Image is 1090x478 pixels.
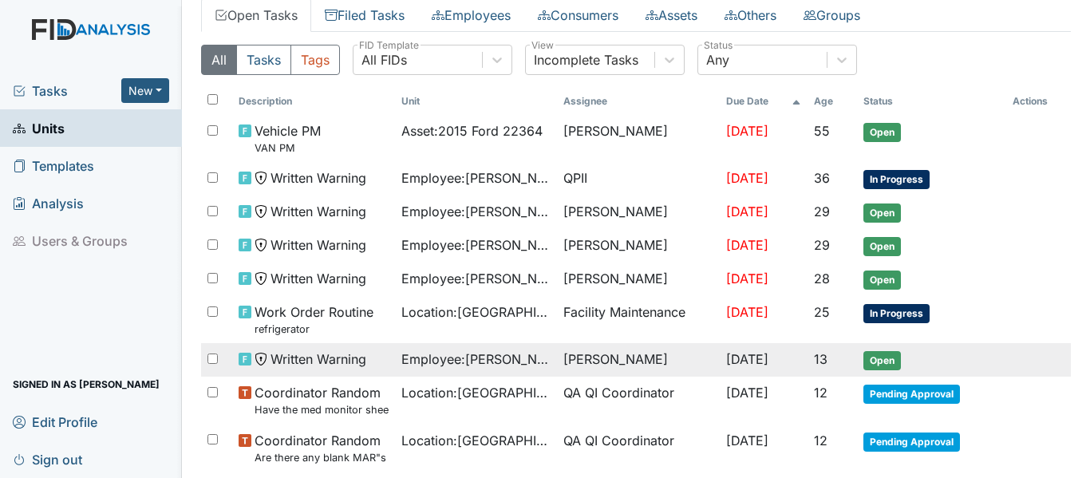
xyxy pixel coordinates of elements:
[863,237,901,256] span: Open
[207,94,218,105] input: Toggle All Rows Selected
[814,433,827,448] span: 12
[720,88,808,115] th: Toggle SortBy
[814,351,827,367] span: 13
[13,191,84,215] span: Analysis
[255,121,321,156] span: Vehicle PM VAN PM
[557,377,720,424] td: QA QI Coordinator
[13,447,82,472] span: Sign out
[13,409,97,434] span: Edit Profile
[808,88,857,115] th: Toggle SortBy
[814,304,830,320] span: 25
[557,196,720,229] td: [PERSON_NAME]
[726,385,768,401] span: [DATE]
[13,116,65,140] span: Units
[271,168,366,188] span: Written Warning
[1006,88,1072,115] th: Actions
[814,123,830,139] span: 55
[401,350,551,369] span: Employee : [PERSON_NAME]
[13,153,94,178] span: Templates
[857,88,1005,115] th: Toggle SortBy
[726,351,768,367] span: [DATE]
[271,202,366,221] span: Written Warning
[557,162,720,196] td: QPII
[201,45,340,75] div: Type filter
[13,372,160,397] span: Signed in as [PERSON_NAME]
[255,402,389,417] small: Have the med monitor sheets been filled out?
[706,50,729,69] div: Any
[863,170,930,189] span: In Progress
[534,50,638,69] div: Incomplete Tasks
[863,351,901,370] span: Open
[814,237,830,253] span: 29
[726,237,768,253] span: [DATE]
[814,203,830,219] span: 29
[255,322,373,337] small: refrigerator
[401,269,551,288] span: Employee : [PERSON_NAME][GEOGRAPHIC_DATA]
[557,343,720,377] td: [PERSON_NAME]
[201,45,237,75] button: All
[726,433,768,448] span: [DATE]
[255,302,373,337] span: Work Order Routine refrigerator
[271,350,366,369] span: Written Warning
[726,304,768,320] span: [DATE]
[13,81,121,101] a: Tasks
[863,433,960,452] span: Pending Approval
[557,296,720,343] td: Facility Maintenance
[401,431,551,450] span: Location : [GEOGRAPHIC_DATA]
[401,202,551,221] span: Employee : [PERSON_NAME]
[255,140,321,156] small: VAN PM
[557,88,720,115] th: Assignee
[863,203,901,223] span: Open
[121,78,169,103] button: New
[814,170,830,186] span: 36
[726,203,768,219] span: [DATE]
[557,263,720,296] td: [PERSON_NAME]
[557,229,720,263] td: [PERSON_NAME]
[361,50,407,69] div: All FIDs
[814,271,830,286] span: 28
[401,235,551,255] span: Employee : [PERSON_NAME]
[255,450,386,465] small: Are there any blank MAR"s
[863,271,901,290] span: Open
[726,170,768,186] span: [DATE]
[255,383,389,417] span: Coordinator Random Have the med monitor sheets been filled out?
[726,271,768,286] span: [DATE]
[401,302,551,322] span: Location : [GEOGRAPHIC_DATA]
[271,269,366,288] span: Written Warning
[863,123,901,142] span: Open
[863,304,930,323] span: In Progress
[232,88,395,115] th: Toggle SortBy
[255,431,386,465] span: Coordinator Random Are there any blank MAR"s
[557,115,720,162] td: [PERSON_NAME]
[395,88,558,115] th: Toggle SortBy
[401,168,551,188] span: Employee : [PERSON_NAME]
[401,121,543,140] span: Asset : 2015 Ford 22364
[726,123,768,139] span: [DATE]
[863,385,960,404] span: Pending Approval
[236,45,291,75] button: Tasks
[290,45,340,75] button: Tags
[557,425,720,472] td: QA QI Coordinator
[271,235,366,255] span: Written Warning
[401,383,551,402] span: Location : [GEOGRAPHIC_DATA]
[814,385,827,401] span: 12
